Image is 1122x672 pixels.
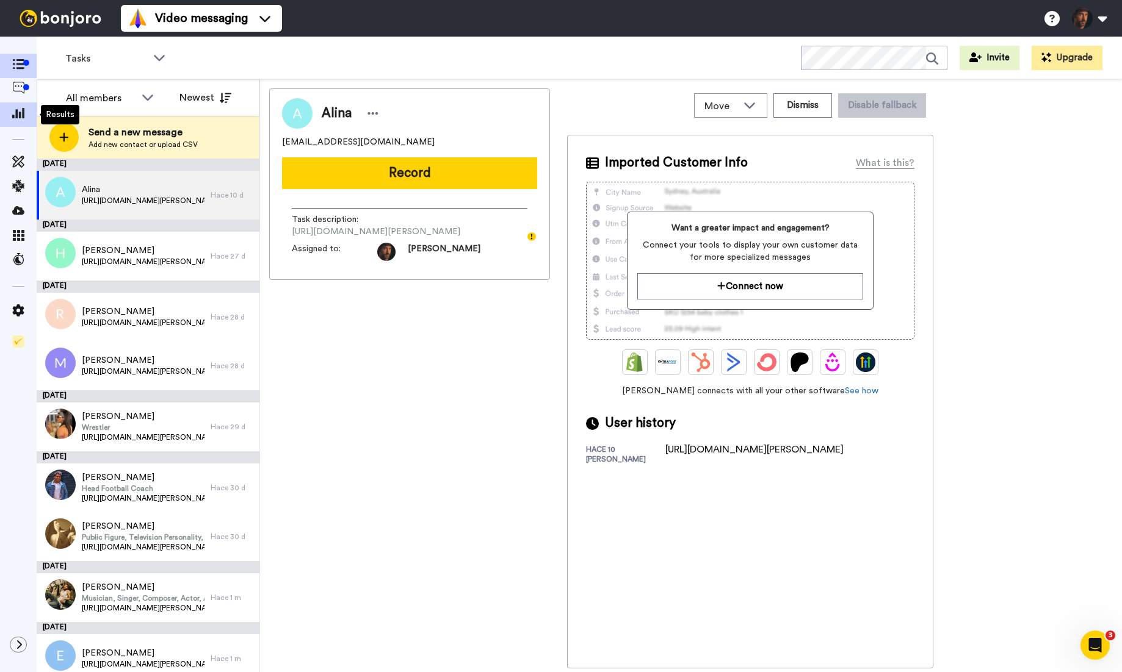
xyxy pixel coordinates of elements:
[45,518,76,549] img: 1a67c0a6-8c48-4d81-bb08-ed0d40889e39.jpg
[724,352,744,372] img: ActiveCampaign
[211,312,253,322] div: Hace 28 d
[82,484,204,493] span: Head Football Coach
[292,243,377,261] span: Assigned to:
[856,352,875,372] img: GoHighLevel
[1106,631,1115,640] span: 3
[82,659,204,669] span: [URL][DOMAIN_NAME][PERSON_NAME]
[37,281,259,293] div: [DATE]
[82,581,204,593] span: [PERSON_NAME]
[211,593,253,602] div: Hace 1 m
[66,91,136,105] div: All members
[605,154,748,172] span: Imported Customer Info
[45,177,76,207] img: a.png
[82,432,204,442] span: [URL][DOMAIN_NAME][PERSON_NAME]
[89,140,198,149] span: Add new contact or upload CSV
[82,184,204,196] span: Alina
[322,104,352,123] span: Alina
[1032,46,1102,70] button: Upgrade
[292,213,377,226] span: Task description :
[691,352,711,372] img: Hubspot
[1080,631,1110,660] iframe: Intercom live chat
[658,352,678,372] img: Ontraport
[45,470,76,500] img: 26fe719e-8d0f-4bd5-a625-b08ea2bbd1d7.jpg
[41,105,79,124] div: Results
[45,238,76,268] img: h.png
[637,273,863,299] button: Connect now
[211,190,253,200] div: Hace 10 d
[790,352,809,372] img: Patreon
[89,125,198,140] span: Send a new message
[82,593,204,603] span: Musician, Singer, Composer, Actor, Activist
[757,352,776,372] img: ConvertKit
[408,243,480,261] span: [PERSON_NAME]
[45,348,76,378] img: m.png
[37,561,259,573] div: [DATE]
[282,98,313,129] img: Image of Alina
[637,222,863,234] span: Want a greater impact and engagement?
[292,226,460,238] span: [URL][DOMAIN_NAME][PERSON_NAME]
[82,196,204,206] span: [URL][DOMAIN_NAME][PERSON_NAME]
[82,471,204,484] span: [PERSON_NAME]
[82,532,204,542] span: Public Figure, Television Personality, Author
[856,155,914,170] div: What is this?
[211,422,253,432] div: Hace 29 d
[45,409,76,439] img: 045930ee-ca64-49f0-90c7-211a90271f17.jpg
[960,46,1019,70] button: Invite
[45,299,76,329] img: r.png
[704,99,737,113] span: Move
[82,318,204,327] span: [URL][DOMAIN_NAME][PERSON_NAME]
[155,10,248,27] span: Video messaging
[82,542,204,552] span: [URL][DOMAIN_NAME][PERSON_NAME]
[37,622,259,634] div: [DATE]
[665,442,844,457] div: [URL][DOMAIN_NAME][PERSON_NAME]
[82,423,204,432] span: Wrestler
[170,85,241,110] button: Newest
[526,231,537,242] div: Tooltip anchor
[82,603,204,613] span: [URL][DOMAIN_NAME][PERSON_NAME]
[211,251,253,261] div: Hace 27 d
[82,306,204,318] span: [PERSON_NAME]
[37,390,259,402] div: [DATE]
[586,385,914,397] span: [PERSON_NAME] connects with all your other software
[282,136,435,148] span: [EMAIL_ADDRESS][DOMAIN_NAME]
[282,157,537,189] button: Record
[82,354,204,366] span: [PERSON_NAME]
[838,93,926,118] button: Disable fallback
[37,159,259,171] div: [DATE]
[65,51,147,66] span: Tasks
[128,9,148,28] img: vm-color.svg
[637,239,863,263] span: Connect your tools to display your own customer data for more specialized messages
[773,93,832,118] button: Dismiss
[211,654,253,663] div: Hace 1 m
[82,366,204,376] span: [URL][DOMAIN_NAME][PERSON_NAME]
[37,451,259,463] div: [DATE]
[845,387,878,395] a: See how
[605,414,676,432] span: User history
[625,352,645,372] img: Shopify
[211,532,253,542] div: Hace 30 d
[12,335,24,348] img: Checklist.svg
[45,640,76,671] img: e.png
[82,520,204,532] span: [PERSON_NAME]
[45,579,76,610] img: bde61671-2a27-489d-b1f7-2ce252b55e84.jpg
[82,410,204,423] span: [PERSON_NAME]
[377,243,396,261] img: 433a0d39-d5e5-4e8b-95ab-563eba39db7f-1570019947.jpg
[15,10,106,27] img: bj-logo-header-white.svg
[823,352,842,372] img: Drip
[37,220,259,232] div: [DATE]
[211,361,253,371] div: Hace 28 d
[82,257,204,266] span: [URL][DOMAIN_NAME][PERSON_NAME]
[211,483,253,493] div: Hace 30 d
[82,493,204,503] span: [URL][DOMAIN_NAME][PERSON_NAME]
[586,445,665,464] div: hace 10 [PERSON_NAME]
[82,647,204,659] span: [PERSON_NAME]
[82,245,204,257] span: [PERSON_NAME]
